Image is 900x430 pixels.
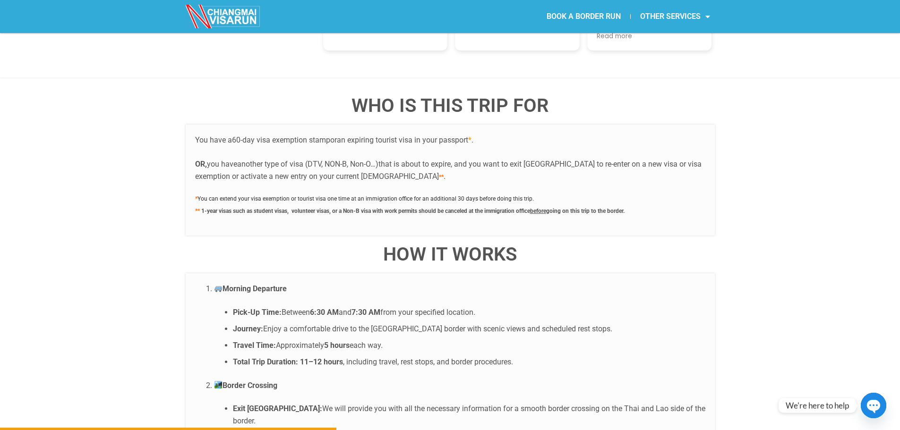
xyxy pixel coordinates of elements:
[201,208,530,214] span: 1-year visas such as student visas, volunteer visas, or a Non-B visa with work permits should be ...
[310,308,339,317] strong: 6:30 AM
[233,323,705,335] li: Enjoy a comfortable drive to the [GEOGRAPHIC_DATA] border with scenic views and scheduled rest st...
[343,357,513,366] span: , including travel, rest stops, and border procedures.
[207,160,237,169] span: you have
[546,208,625,214] span: going on this trip to the border.
[631,6,720,27] a: OTHER SERVICES
[214,381,277,390] strong: Border Crossing
[233,403,705,427] li: We will provide you with all the necessary information for a smooth border crossing on the Thai a...
[324,341,350,350] strong: 5 hours
[330,135,337,144] span: or
[237,160,378,169] span: another type of visa (DTV, NON-B, Non-O…)
[195,160,207,169] b: OR,
[233,341,276,350] strong: Travel Time:
[351,308,380,317] strong: 7:30 AM
[337,135,468,144] span: an expiring tourist visa in your passport
[197,195,534,202] span: You can extend your visa exemption or tourist visa one time at an immigration office for an addit...
[276,341,324,350] span: Approximately
[468,135,473,144] span: .
[233,357,298,366] strong: Total Trip Duration:
[444,172,446,181] span: .
[214,284,287,293] strong: Morning Departure
[300,357,343,366] strong: 11–12 hours
[186,245,715,264] h4: How It Works
[232,135,330,144] span: 60-day visa exemption stamp
[530,208,546,214] u: before
[597,32,632,41] span: Read more
[350,341,383,350] span: each way.
[233,306,705,319] li: Between and from your specified location.
[195,160,702,181] span: that is about to expire, and you want to exit [GEOGRAPHIC_DATA] to re-enter on a new visa or visa...
[195,134,705,182] p: You have a
[233,308,282,317] strong: Pick-Up Time:
[233,404,322,413] strong: Exit [GEOGRAPHIC_DATA]:
[450,6,720,27] nav: Menu
[233,324,263,333] strong: Journey:
[186,96,715,115] h4: WHO IS THIS TRIP FOR
[214,381,222,388] img: 🏞️
[537,6,630,27] a: BOOK A BORDER RUN
[214,285,222,292] img: 🚐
